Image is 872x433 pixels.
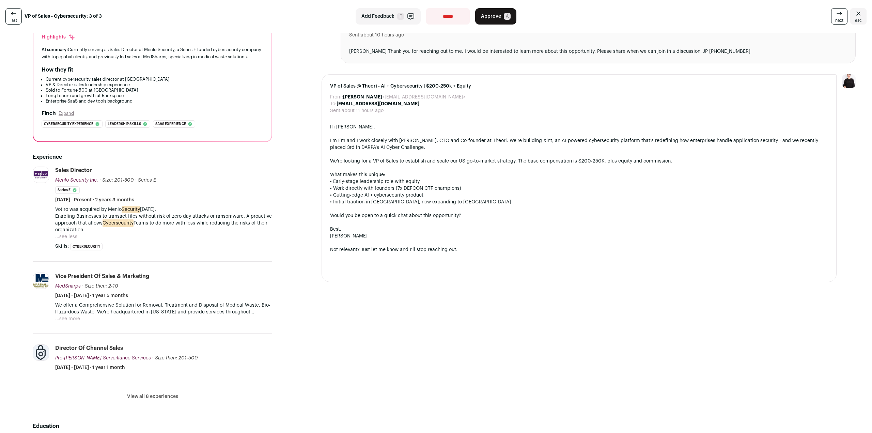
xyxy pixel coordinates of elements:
mark: Cybersecurity [103,219,134,227]
span: Pro-[PERSON_NAME] Surveillance Services [55,356,151,360]
p: Enabling Businesses to transact files without risk of zero day attacks or ransomware. A proactive... [55,213,272,233]
span: Skills: [55,243,69,250]
img: a96e411c986ee9591cb89ac99bf1426a6d6620c8510fd45ec60f70c640417227.jpg [33,167,49,183]
div: What makes this unique: [330,171,828,178]
span: · Size: 201-500 [99,178,134,183]
button: Expand [59,111,74,116]
span: Series E [138,178,156,183]
li: VP & Director sales leadership experience [46,82,263,88]
button: View all 8 experiences [127,393,178,400]
b: [EMAIL_ADDRESS][DOMAIN_NAME] [337,102,419,106]
span: · Size then: 201-500 [152,356,198,360]
div: Vice President of Sales & Marketing [55,273,149,280]
div: [PERSON_NAME] [330,233,828,239]
span: last [11,18,17,23]
a: next [831,8,847,25]
button: Add Feedback F [356,8,421,25]
h2: Experience [33,153,272,161]
span: Saas experience [155,121,186,127]
li: Sold to Fortune 500 at [GEOGRAPHIC_DATA] [46,88,263,93]
div: I'm Em and I work closely with [PERSON_NAME], CTO and Co-founder at Theori. We're building Xint, ... [330,137,828,151]
button: ...see less [55,233,77,240]
div: • Initial traction in [GEOGRAPHIC_DATA], now expanding to [GEOGRAPHIC_DATA] [330,199,828,205]
dd: about 10 hours ago [361,32,404,38]
span: next [835,18,843,23]
li: Long tenure and growth at Rackspace [46,93,263,98]
b: [PERSON_NAME] [343,95,382,99]
span: [DATE] - [DATE] · 1 year 5 months [55,292,128,299]
div: • Cutting-edge AI + cybersecurity product [330,192,828,199]
span: VP of Sales @ Theori - AI + Cybersecurity | $200-250k + Equity [330,83,828,90]
span: MedSharps [55,284,81,289]
img: 5976380a100b0805994e535a1bbdc09e88bf1e892d1ebb43ef600e1e63480abc [33,273,49,289]
div: Hi [PERSON_NAME], [330,124,828,130]
strong: VP of Sales - Cybersecurity: 3 of 3 [25,13,102,20]
dt: Sent: [349,32,361,38]
img: ebddbcef7e24ff7a92a2b1630dc8a784b1fbc11a5bc0cef50ff27ec2e3b3221f.jpg [33,345,49,360]
button: ...see more [55,315,80,322]
a: Close [850,8,867,25]
p: We offer a Comprehensive Solution for Removal, Treatment and Disposal of Medical Waste, Bio-Hazar... [55,302,272,315]
dt: Sent: [330,107,342,114]
span: Leadership skills [108,121,141,127]
a: last [5,8,22,25]
div: Not relevant? Just let me know and I’ll stop reaching out. [330,246,828,253]
mark: Security [122,206,140,213]
div: Sales Director [55,167,92,174]
span: Menlo Security Inc. [55,178,98,183]
div: We're looking for a VP of Sales to establish and scale our US go-to-market strategy. The base com... [330,158,828,165]
dd: <[EMAIL_ADDRESS][DOMAIN_NAME]> [343,94,466,100]
span: A [504,13,511,20]
div: • Early-stage leadership role with equity [330,178,828,185]
span: · Size then: 2-10 [82,284,118,289]
h2: Education [33,422,272,430]
p: Votiro was acquired by Menlo [DATE]. [55,206,272,213]
span: Approve [481,13,501,20]
li: Cybersecurity [70,243,103,250]
dt: From: [330,94,343,100]
img: 9240684-medium_jpg [842,74,856,88]
div: [PERSON_NAME] Thank you for reaching out to me. I would be interested to learn more about this op... [349,48,847,55]
li: Enterprise SaaS and dev tools background [46,98,263,104]
span: AI summary: [42,47,68,52]
span: · [135,177,137,184]
span: [DATE] - Present · 2 years 3 months [55,197,134,203]
li: Current cybersecurity sales director at [GEOGRAPHIC_DATA] [46,77,263,82]
span: [DATE] - [DATE] · 1 year 1 month [55,364,125,371]
span: Add Feedback [361,13,394,20]
dt: To: [330,100,337,107]
span: F [397,13,404,20]
div: Best, [330,226,828,233]
div: Currently serving as Sales Director at Menlo Security, a Series E-funded cybersecurity company wi... [42,46,263,60]
button: Approve A [475,8,516,25]
div: Highlights [42,34,75,41]
li: Series E [55,186,80,194]
span: esc [855,18,862,23]
div: • Work directly with founders (7x DEFCON CTF champions) [330,185,828,192]
div: Director Of Channel Sales [55,344,123,352]
dd: about 11 hours ago [342,107,384,114]
span: Cybersecurity experience [44,121,93,127]
h2: Finch [42,109,56,118]
div: Would you be open to a quick chat about this opportunity? [330,212,828,219]
h2: How they fit [42,66,73,74]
